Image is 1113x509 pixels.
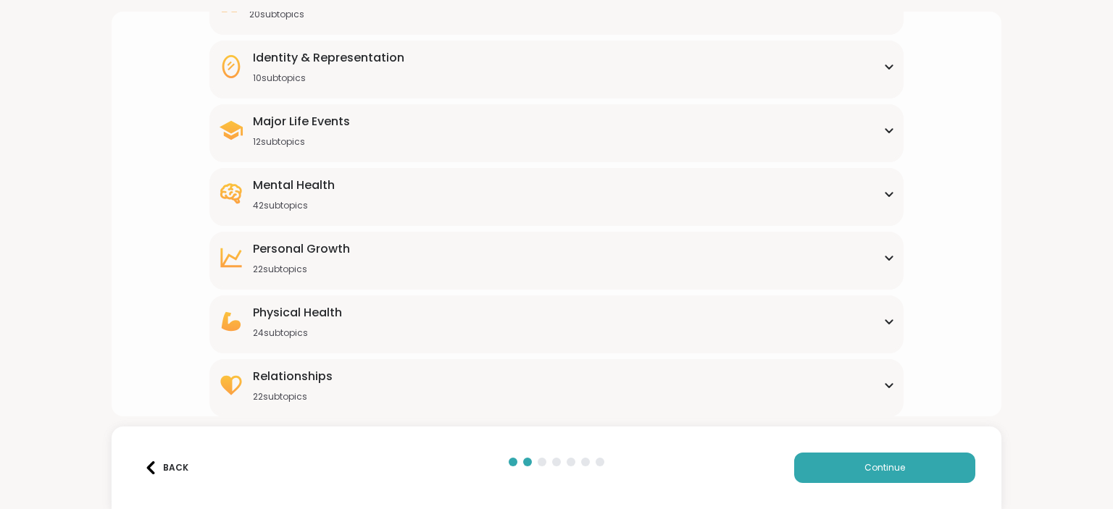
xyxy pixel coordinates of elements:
div: 22 subtopics [253,391,333,403]
div: Identity & Representation [253,49,404,67]
div: 10 subtopics [253,72,404,84]
div: 20 subtopics [249,9,372,20]
div: 24 subtopics [253,327,342,339]
div: 42 subtopics [253,200,335,211]
button: Continue [794,453,975,483]
div: Major Life Events [253,113,350,130]
div: Relationships [253,368,333,385]
div: 22 subtopics [253,264,350,275]
button: Back [138,453,196,483]
div: Back [144,461,188,474]
div: Physical Health [253,304,342,321]
span: Continue [864,461,905,474]
div: Mental Health [253,177,335,194]
div: Personal Growth [253,240,350,258]
div: 12 subtopics [253,136,350,148]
